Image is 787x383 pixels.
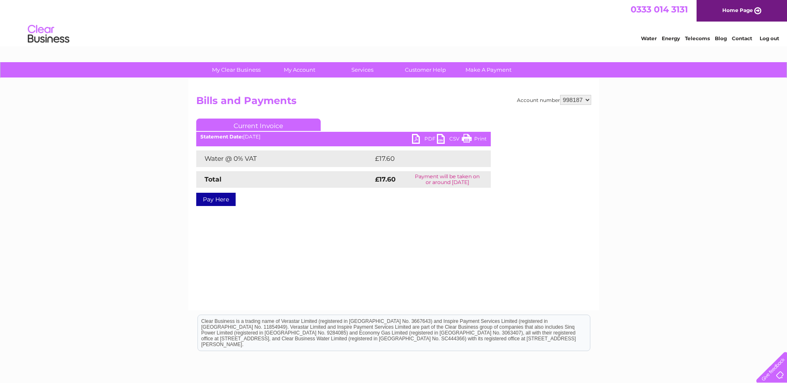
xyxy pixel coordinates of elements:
div: Account number [517,95,591,105]
a: Contact [732,35,752,41]
a: Log out [760,35,779,41]
img: logo.png [27,22,70,47]
a: Blog [715,35,727,41]
a: PDF [412,134,437,146]
a: Telecoms [685,35,710,41]
div: [DATE] [196,134,491,140]
td: Payment will be taken on or around [DATE] [404,171,491,188]
td: £17.60 [373,150,473,167]
a: Current Invoice [196,119,321,131]
td: Water @ 0% VAT [196,150,373,167]
strong: £17.60 [375,175,396,183]
a: CSV [437,134,462,146]
a: Customer Help [391,62,460,78]
a: Energy [662,35,680,41]
a: Pay Here [196,193,236,206]
a: My Clear Business [202,62,270,78]
div: Clear Business is a trading name of Verastar Limited (registered in [GEOGRAPHIC_DATA] No. 3667643... [198,5,590,40]
a: My Account [265,62,334,78]
a: Services [328,62,397,78]
a: Water [641,35,657,41]
a: 0333 014 3131 [631,4,688,15]
a: Print [462,134,487,146]
a: Make A Payment [454,62,523,78]
strong: Total [205,175,222,183]
b: Statement Date: [200,133,243,140]
h2: Bills and Payments [196,95,591,111]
